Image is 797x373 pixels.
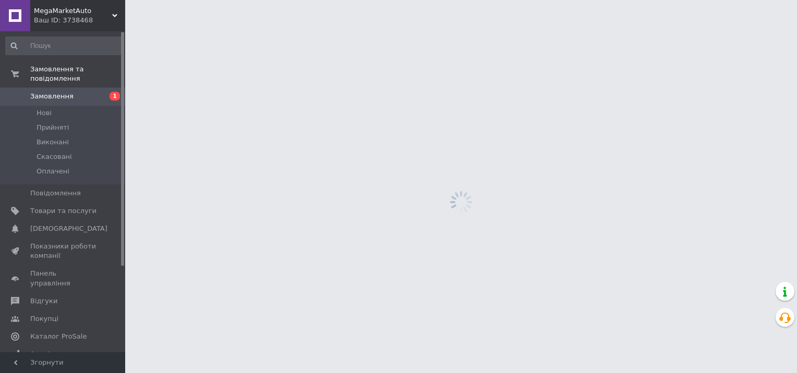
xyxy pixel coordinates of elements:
span: Показники роботи компанії [30,242,96,260]
span: Аналітика [30,350,66,359]
span: Оплачені [37,167,69,176]
div: Ваш ID: 3738468 [34,16,125,25]
span: Скасовані [37,152,72,161]
span: Виконані [37,138,69,147]
span: Нові [37,108,52,118]
span: MegaMarketAuto [34,6,112,16]
span: Замовлення [30,92,74,101]
span: Товари та послуги [30,206,96,216]
span: Каталог ProSale [30,332,87,341]
input: Пошук [5,36,123,55]
span: 1 [110,92,120,101]
span: Панель управління [30,269,96,288]
span: Покупці [30,314,58,324]
span: Прийняті [37,123,69,132]
span: [DEMOGRAPHIC_DATA] [30,224,107,233]
span: Відгуки [30,296,57,306]
img: spinner_grey-bg-hcd09dd2d8f1a785e3413b09b97f8118e7.gif [447,188,475,216]
span: Повідомлення [30,189,81,198]
span: Замовлення та повідомлення [30,65,125,83]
